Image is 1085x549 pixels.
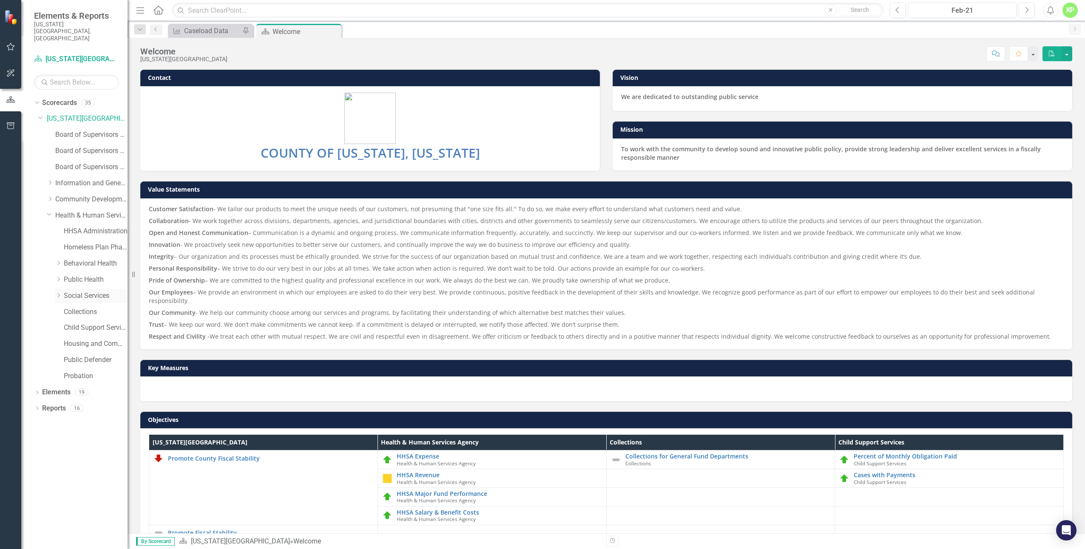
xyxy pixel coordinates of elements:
div: » [179,537,600,546]
strong: Collaboration [149,217,189,225]
h3: Contact [148,74,595,81]
img: On Target [839,455,849,465]
span: Health & Human Services Agency [397,497,476,504]
p: – We provide an environment in which our employees are asked to do their very best. We provide co... [149,286,1064,307]
strong: To work with the community to develop sound and innovative public policy, provide strong leadersh... [621,145,1041,161]
a: [US_STATE][GEOGRAPHIC_DATA] [47,114,128,124]
p: We treat each other with mutual respect. We are civil and respectful even in disagreement. We off... [149,331,1064,341]
a: [US_STATE][GEOGRAPHIC_DATA] [191,537,290,545]
span: Search [851,6,869,13]
input: Search Below... [34,75,119,90]
strong: Personal Responsibility [149,264,217,272]
a: Child Support Services [64,323,128,333]
span: Health & Human Services Agency [397,515,476,522]
strong: Pride of Ownership [149,276,205,284]
a: Community Development Agency [55,195,128,204]
p: – We strive to do our very best in our jobs at all times. We take action when action is required.... [149,263,1064,274]
a: HHSA Administration [64,226,128,236]
div: 35 [81,99,95,106]
a: Caseload Data [170,25,240,36]
a: Housing and Community Services 2020 [64,339,128,349]
a: Board of Supervisors 2025 [55,162,128,172]
a: HHSA Expense [397,453,602,459]
span: Collections [625,460,651,467]
a: Board of Supervisors 2024 [55,146,128,156]
span: Elements & Reports [34,11,119,21]
div: 19 [75,389,88,396]
span: By Scorecard [136,537,175,546]
img: ClearPoint Strategy [4,10,19,25]
img: On Target [839,473,849,484]
a: Homeless Plan Phase 1 [64,243,128,252]
span: Health & Human Services Agency [397,478,476,485]
img: Below Plan [153,453,164,463]
a: Elements [42,388,71,397]
a: Social Services [64,291,128,301]
a: Scorecards [42,98,77,108]
span: Child Support Services [854,460,906,467]
img: On Target [382,492,392,502]
img: Not Defined [611,455,621,465]
img: Caution [382,473,392,484]
p: - We help our community choose among our services and programs, by facilitating their understandi... [149,307,1064,319]
p: - We tailor our products to meet the unique needs of our customers, not presuming that "one size ... [149,205,1064,215]
a: Information and General Services [55,178,128,188]
span: COUNTY OF [US_STATE], [US_STATE] [261,144,480,161]
p: – Communication is a dynamic and ongoing process. We communicate information frequently, accurate... [149,227,1064,239]
div: Welcome [273,26,339,37]
a: HHSA Major Fund Performance [397,490,602,497]
a: Percent of Monthly Obligation Paid [854,453,1059,459]
p: – Our organization and its processes must be ethically grounded. We strive for the success of our... [149,251,1064,263]
a: Probation [64,371,128,381]
a: HHSA Salary & Benefit Costs [397,509,602,515]
img: On Target [382,455,392,465]
a: Reports [42,404,66,413]
a: Health & Human Services Agency [55,211,128,221]
a: Collections for General Fund Departments [625,453,831,459]
h3: Key Measures [148,365,1068,371]
button: Search [839,4,881,16]
button: Feb-21 [908,3,1017,18]
div: 16 [70,405,84,412]
a: Board of Supervisors 2023 [55,130,128,140]
div: Welcome [140,47,227,56]
strong: Our Community [149,308,196,317]
div: Welcome [293,537,321,545]
div: Caseload Data [184,25,240,36]
strong: Trust [149,320,164,328]
strong: Integrity [149,252,174,260]
h3: Objectives [148,416,1068,423]
a: Behavioral Health [64,259,128,269]
div: Open Intercom Messenger [1056,520,1076,541]
input: Search ClearPoint... [172,3,883,18]
p: – We are committed to the highest quality and professional excellence in our work. We always do t... [149,274,1064,286]
button: KP [1062,3,1078,18]
a: [US_STATE][GEOGRAPHIC_DATA] [34,54,119,64]
a: Promote County Fiscal Stability [168,455,373,461]
strong: Open and Honest Communication [149,229,248,237]
a: HHSA Revenue [397,472,602,478]
strong: Innovation [149,241,180,249]
p: – We keep our word. We don’t make commitments we cannot keep. If a commitment is delayed or inter... [149,319,1064,331]
div: [US_STATE][GEOGRAPHIC_DATA] [140,56,227,62]
strong: Our Employees [149,288,193,296]
strong: Customer Satisfaction [149,205,213,213]
a: Collections [64,307,128,317]
span: Child Support Services [854,478,906,485]
h3: Value Statements [148,186,1068,192]
p: - We work together across divisions, departments, agencies, and jurisdictional boundaries with ci... [149,215,1064,227]
a: Public Defender [64,355,128,365]
strong: Respect and Civility - [149,332,210,340]
img: On Target [382,510,392,521]
a: Public Health [64,275,128,285]
a: Cases with Payments [854,472,1059,478]
p: - We proactively seek new opportunities to better serve our customers, and continually improve th... [149,239,1064,251]
strong: We are dedicated to outstanding public service [621,93,758,101]
h3: Vision [620,74,1068,81]
a: Promote Fiscal Stability [168,529,373,536]
div: Feb-21 [911,6,1014,16]
small: [US_STATE][GEOGRAPHIC_DATA], [GEOGRAPHIC_DATA] [34,21,119,42]
span: Health & Human Services Agency [397,460,476,467]
img: Not Defined [153,528,164,538]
